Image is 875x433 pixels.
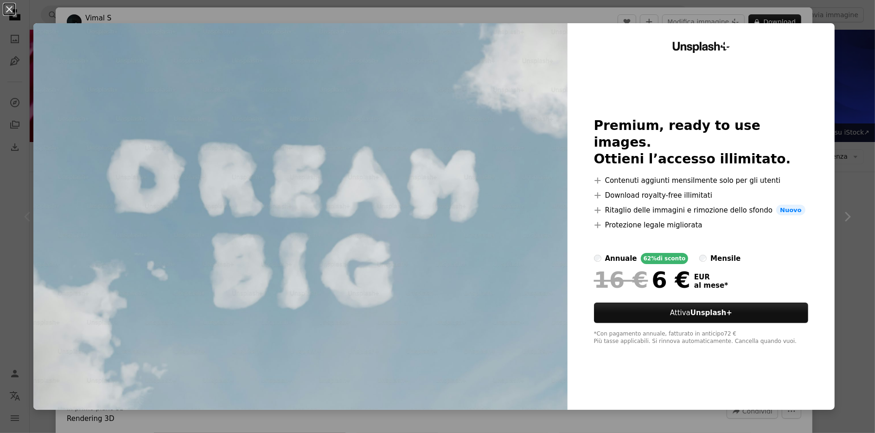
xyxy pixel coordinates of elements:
h2: Premium, ready to use images. Ottieni l’accesso illimitato. [594,117,809,168]
div: *Con pagamento annuale, fatturato in anticipo 72 € Più tasse applicabili. Si rinnova automaticame... [594,330,809,345]
span: Nuovo [776,205,805,216]
div: annuale [605,253,637,264]
span: 16 € [594,268,648,292]
button: AttivaUnsplash+ [594,303,809,323]
strong: Unsplash+ [690,309,732,317]
span: EUR [694,273,728,281]
span: al mese * [694,281,728,290]
div: mensile [710,253,741,264]
li: Ritaglio delle immagini e rimozione dello sfondo [594,205,809,216]
li: Contenuti aggiunti mensilmente solo per gli utenti [594,175,809,186]
div: 6 € [594,268,690,292]
li: Download royalty-free illimitati [594,190,809,201]
div: 62% di sconto [641,253,689,264]
input: mensile [699,255,707,262]
input: annuale62%di sconto [594,255,601,262]
li: Protezione legale migliorata [594,220,809,231]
